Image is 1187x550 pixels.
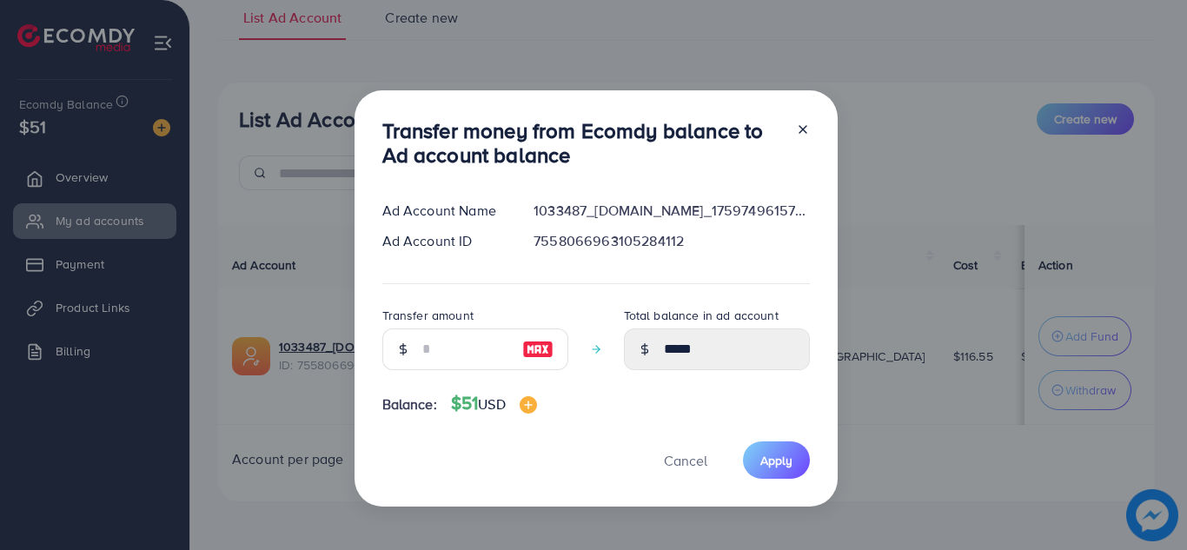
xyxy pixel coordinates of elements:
button: Apply [743,441,810,479]
h4: $51 [451,393,537,414]
div: Ad Account Name [368,201,521,221]
button: Cancel [642,441,729,479]
span: USD [478,394,505,414]
img: image [522,339,554,360]
div: 1033487_[DOMAIN_NAME]_1759749615728 [520,201,823,221]
img: image [520,396,537,414]
span: Apply [760,452,792,469]
h3: Transfer money from Ecomdy balance to Ad account balance [382,118,782,169]
label: Transfer amount [382,307,474,324]
div: 7558066963105284112 [520,231,823,251]
div: Ad Account ID [368,231,521,251]
span: Balance: [382,394,437,414]
span: Cancel [664,451,707,470]
label: Total balance in ad account [624,307,779,324]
